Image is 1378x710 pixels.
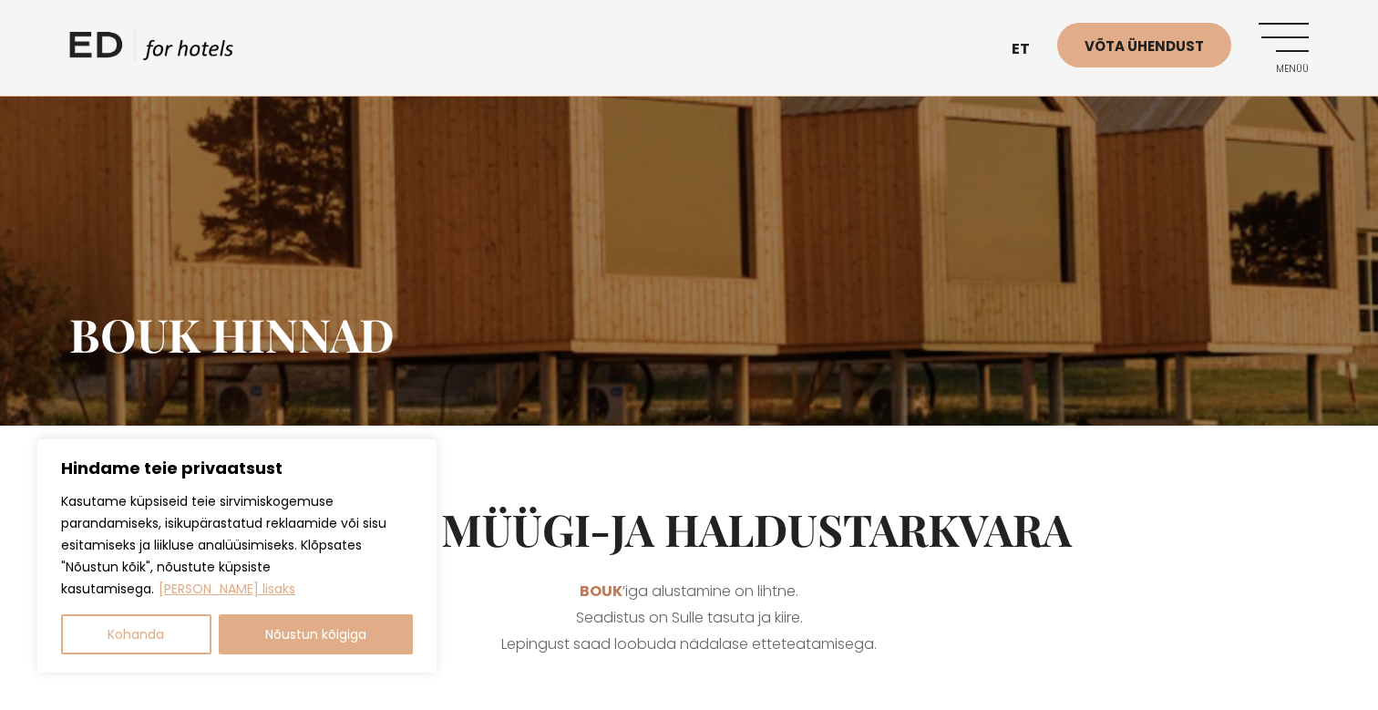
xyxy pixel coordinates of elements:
[61,458,413,479] p: Hindame teie privaatsust
[61,614,211,654] button: Kohanda
[69,579,1309,657] p: ’iga alustamine on lihtne. Seadistus on Sulle tasuta ja kiire. Lepingust saad loobuda nädalase et...
[1259,23,1309,73] a: Menüü
[69,503,1309,556] h2: BOUK müügi-ja haldustarkvara
[580,581,622,602] a: BOUK
[1057,23,1231,67] a: Võta ühendust
[61,490,413,600] p: Kasutame küpsiseid teie sirvimiskogemuse parandamiseks, isikupärastatud reklaamide või sisu esita...
[69,307,1309,362] h1: BOUK hinnad
[158,579,296,599] a: Loe lisaks
[1259,64,1309,75] span: Menüü
[69,27,233,73] a: ED HOTELS
[1003,27,1057,72] a: et
[219,614,414,654] button: Nõustun kõigiga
